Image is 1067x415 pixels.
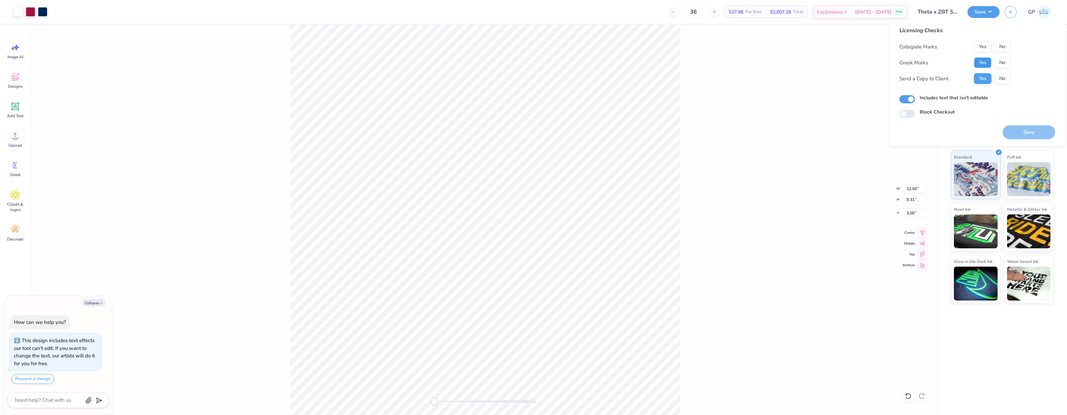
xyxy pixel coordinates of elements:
span: Per Item [745,8,762,16]
img: Water based Ink [1007,267,1051,300]
span: Est. Delivery [817,8,843,16]
span: Water based Ink [1007,258,1038,265]
span: $27.98 [729,8,743,16]
img: Neon Ink [954,214,998,248]
div: Accessibility label [431,398,438,405]
span: Total [793,8,803,16]
span: Top [903,252,915,257]
div: Greek Marks [899,59,928,67]
span: Decorate [7,236,23,242]
a: GP [1025,5,1053,19]
span: $1,007.28 [770,8,791,16]
button: Yes [974,73,991,84]
img: Germaine Penalosa [1037,5,1050,19]
button: No [994,41,1010,52]
span: Standard [954,153,972,161]
span: Puff Ink [1007,153,1021,161]
span: Upload [8,143,22,148]
span: Middle [903,241,915,246]
button: No [994,73,1010,84]
span: Glow in the Dark Ink [954,258,993,265]
button: Request a change [12,374,54,384]
div: How can we help you? [14,319,66,326]
span: [DATE] - [DATE] [855,8,892,16]
button: Save [967,6,1000,18]
button: Yes [974,57,991,68]
input: Untitled Design [913,5,962,19]
input: – – [680,6,707,18]
label: Includes text that isn't editable [920,94,988,101]
span: Free [896,9,902,14]
button: Yes [974,41,991,52]
button: No [994,57,1010,68]
span: Add Text [7,113,23,119]
span: Metallic & Glitter Ink [1007,206,1047,213]
span: GP [1028,8,1035,16]
img: Standard [954,162,998,196]
div: This design includes text effects our tool can't edit. If you want to change the text, our artist... [14,337,95,367]
button: Collapse [83,299,105,306]
label: Block Checkout [920,108,955,116]
span: Neon Ink [954,206,970,213]
div: Licensing Checks [899,26,1010,35]
span: Center [903,230,915,235]
img: Puff Ink [1007,162,1051,196]
img: Metallic & Glitter Ink [1007,214,1051,248]
div: Collegiate Marks [899,43,937,51]
span: Clipart & logos [4,202,26,212]
span: Bottom [903,263,915,268]
img: Glow in the Dark Ink [954,267,998,300]
span: Greek [10,172,21,178]
span: Designs [8,84,23,89]
div: Send a Copy to Client [899,75,948,83]
span: Image AI [7,54,23,60]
